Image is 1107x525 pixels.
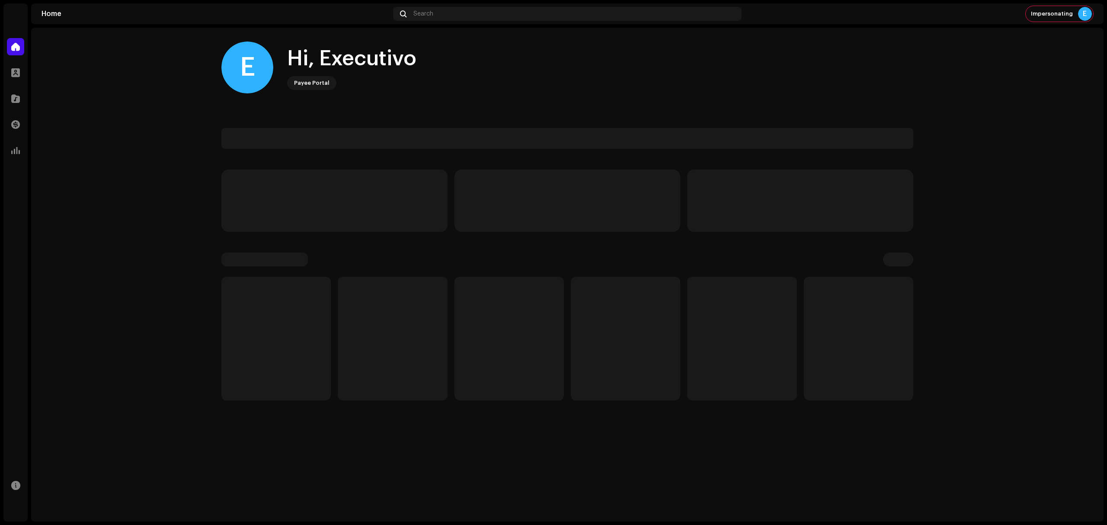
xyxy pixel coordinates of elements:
div: Hi, Executivo [287,45,416,73]
span: Impersonating [1031,10,1073,17]
div: E [221,42,273,93]
div: Payee Portal [294,78,330,88]
span: Search [413,10,433,17]
div: E [1078,7,1092,21]
div: Home [42,10,390,17]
